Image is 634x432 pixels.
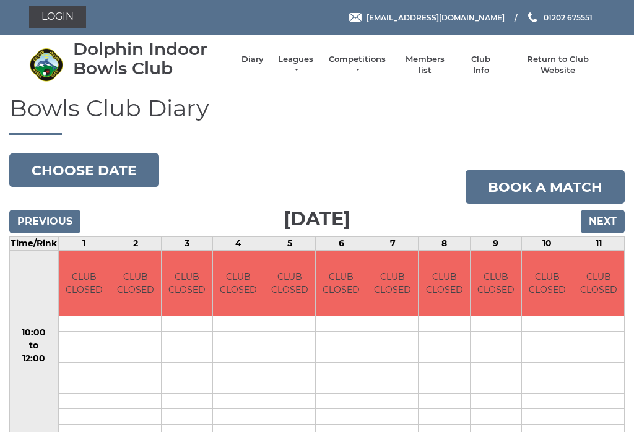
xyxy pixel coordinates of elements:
td: CLUB CLOSED [162,251,212,316]
td: 6 [316,237,367,251]
input: Next [581,210,625,233]
img: Email [349,13,362,22]
img: Dolphin Indoor Bowls Club [29,48,63,82]
input: Previous [9,210,80,233]
td: Time/Rink [10,237,59,251]
td: 5 [264,237,316,251]
a: Members list [399,54,450,76]
td: CLUB CLOSED [367,251,418,316]
td: CLUB CLOSED [264,251,315,316]
a: Club Info [463,54,499,76]
img: Phone us [528,12,537,22]
td: CLUB CLOSED [573,251,624,316]
td: 9 [470,237,521,251]
a: Competitions [328,54,387,76]
a: Diary [241,54,264,65]
td: 7 [367,237,419,251]
td: CLUB CLOSED [110,251,161,316]
a: Return to Club Website [511,54,605,76]
h1: Bowls Club Diary [9,95,625,136]
td: 8 [419,237,470,251]
td: 1 [58,237,110,251]
td: CLUB CLOSED [419,251,469,316]
td: CLUB CLOSED [59,251,110,316]
span: [EMAIL_ADDRESS][DOMAIN_NAME] [367,12,505,22]
a: Leagues [276,54,315,76]
a: Phone us 01202 675551 [526,12,593,24]
td: 11 [573,237,624,251]
a: Login [29,6,86,28]
td: CLUB CLOSED [471,251,521,316]
td: CLUB CLOSED [522,251,573,316]
span: 01202 675551 [544,12,593,22]
button: Choose date [9,153,159,187]
td: 3 [161,237,212,251]
td: 4 [213,237,264,251]
div: Dolphin Indoor Bowls Club [73,40,229,78]
a: Email [EMAIL_ADDRESS][DOMAIN_NAME] [349,12,505,24]
a: Book a match [466,170,625,204]
td: 10 [521,237,573,251]
td: CLUB CLOSED [213,251,264,316]
td: 2 [110,237,161,251]
td: CLUB CLOSED [316,251,367,316]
